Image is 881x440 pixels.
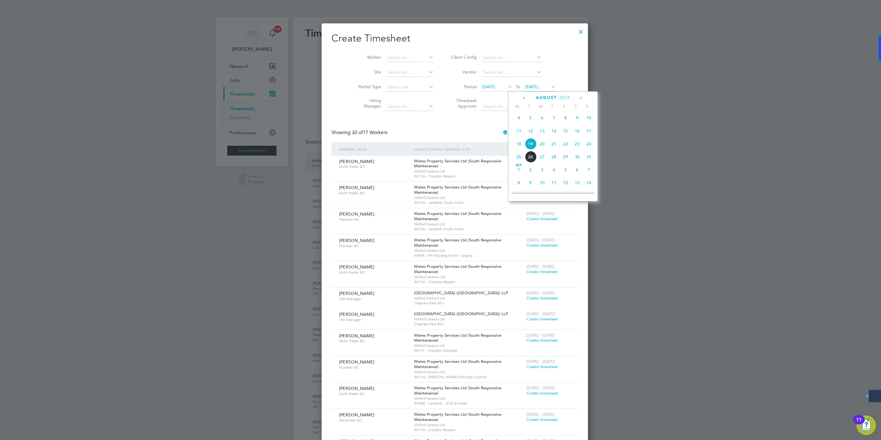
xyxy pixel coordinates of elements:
span: [PERSON_NAME] [339,264,374,270]
span: Create timesheet [527,417,558,422]
label: Timesheet Approver [449,98,477,109]
span: 10 [536,177,548,188]
span: 14 [548,125,560,137]
span: IM12A - Lambeth South Voids [414,200,523,205]
span: 8 [560,112,571,124]
span: Multi-Trader BC [339,391,409,396]
span: 22 [560,138,571,150]
span: 14 [583,177,595,188]
span: [PERSON_NAME] [339,311,374,317]
span: 18 [513,138,525,150]
span: Skilled Careers Ltd [414,422,523,427]
span: Multi-Trader BC [339,191,409,196]
span: Electrician BC [339,418,409,423]
span: [PERSON_NAME] [339,211,374,217]
span: M [511,104,523,109]
span: 23 [571,138,583,150]
span: 13 [536,125,548,137]
span: Skilled Careers Ltd [414,296,523,301]
span: 77 Workers [352,129,387,136]
label: Client Config [449,54,477,60]
span: IM12A - Lambeth South Voids [414,227,523,232]
label: Worker [354,54,381,60]
span: [DATE] - [DATE] [527,264,555,269]
span: 12 [560,177,571,188]
span: IM17A - Croydon Repairs [414,279,523,284]
input: Search for... [386,54,434,62]
span: 10 [583,112,595,124]
span: Multi-Trader BC [339,270,409,275]
span: 30 of [352,129,363,136]
span: 24 [583,138,595,150]
span: Create timesheet [527,295,558,301]
span: [DATE] - [DATE] [527,412,555,417]
span: August [536,95,557,100]
span: Sep [513,164,525,167]
span: Skilled Careers Ltd [414,248,523,253]
span: 2 [525,164,536,176]
span: Create timesheet [527,338,558,343]
span: [DATE] [482,84,495,89]
span: 4 [548,164,560,176]
span: 20 [536,138,548,150]
span: 20 [571,190,583,201]
span: [DATE] - [DATE] [527,290,555,295]
span: Create timesheet [527,390,558,396]
span: Wates Property Services Ltd (South Responsive Maintenance) [414,158,501,169]
span: 6 [571,164,583,176]
span: [DATE] - [DATE] [527,237,555,243]
input: Search for... [481,54,542,62]
span: 25 [513,151,525,163]
span: Skilled Careers Ltd [414,396,523,401]
span: 9 [525,177,536,188]
span: IM17F - Croydon Disrepair [414,348,523,353]
span: [DATE] [525,84,538,89]
div: Client Config / Vendor / Site [413,142,525,156]
span: Multi-Trader BC [339,339,409,343]
span: 5 [525,112,536,124]
span: Wates Property Services Ltd (South Responsive Maintenance) [414,412,501,422]
span: 19 [525,138,536,150]
span: [PERSON_NAME] [339,238,374,243]
label: Period Type [354,84,381,89]
span: 1 [513,164,525,176]
span: Create timesheet [527,269,558,274]
span: Wates Property Services Ltd (South Responsive Maintenance) [414,264,501,274]
span: 18 [548,190,560,201]
div: Showing [331,129,389,136]
span: 27 [536,151,548,163]
span: S [570,104,581,109]
span: Skilled Careers Ltd [414,222,523,227]
span: Skilled Careers Ltd [414,370,523,375]
span: Plasterer BC [339,217,409,222]
span: F [558,104,570,109]
span: [PERSON_NAME] [339,159,374,164]
span: T [546,104,558,109]
span: Wates Property Services Ltd (South Responsive Maintenance) [414,211,501,221]
span: Skilled Careers Ltd [414,195,523,200]
input: Search for... [481,102,542,111]
span: 3 [536,164,548,176]
span: [PERSON_NAME] [339,333,374,339]
span: Skilled Careers Ltd [414,169,523,174]
span: Multi-Trader BC [339,164,409,169]
button: Open Resource Center, 11 new notifications [856,415,876,435]
input: Search for... [386,68,434,77]
span: [PERSON_NAME] [339,185,374,190]
span: Plumber BC [339,244,409,248]
span: 8 [513,177,525,188]
span: Skilled Careers Ltd [414,343,523,348]
span: 17 [583,125,595,137]
span: Create timesheet [527,364,558,369]
span: S [581,104,593,109]
span: T [523,104,535,109]
span: Site Manager [339,296,409,301]
label: Site [354,69,381,75]
span: [PERSON_NAME] [339,359,374,365]
span: Skilled Careers Ltd [414,275,523,279]
span: 11 [513,125,525,137]
span: 19 [560,190,571,201]
span: W [535,104,546,109]
span: [GEOGRAPHIC_DATA] ([GEOGRAPHIC_DATA]) LLP [414,311,508,316]
span: 12 [525,125,536,137]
